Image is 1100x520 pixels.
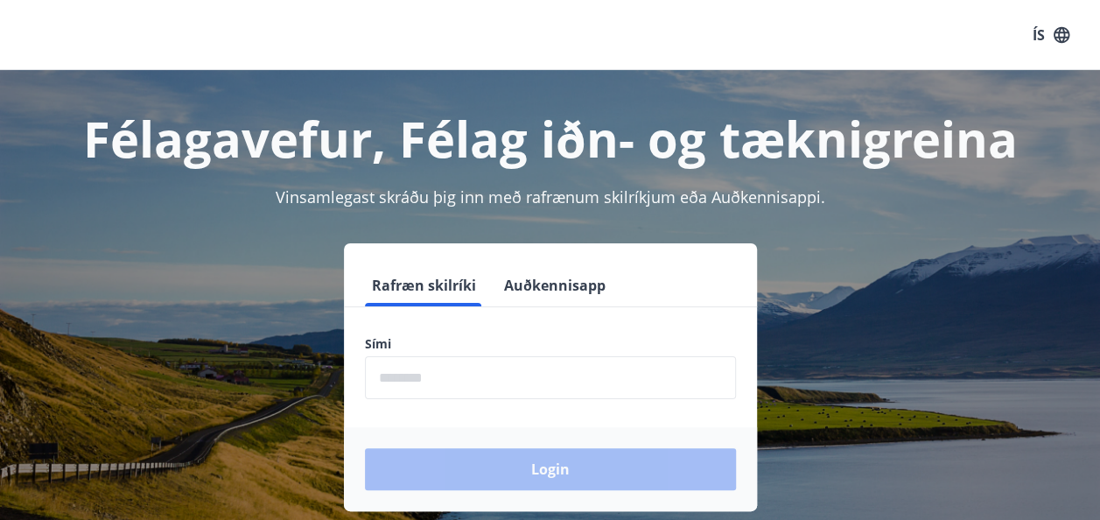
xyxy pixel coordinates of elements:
[365,264,483,306] button: Rafræn skilríki
[497,264,613,306] button: Auðkennisapp
[276,186,825,207] span: Vinsamlegast skráðu þig inn með rafrænum skilríkjum eða Auðkennisappi.
[21,105,1079,172] h1: Félagavefur, Félag iðn- og tæknigreina
[1023,19,1079,51] button: ÍS
[365,335,736,353] label: Sími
